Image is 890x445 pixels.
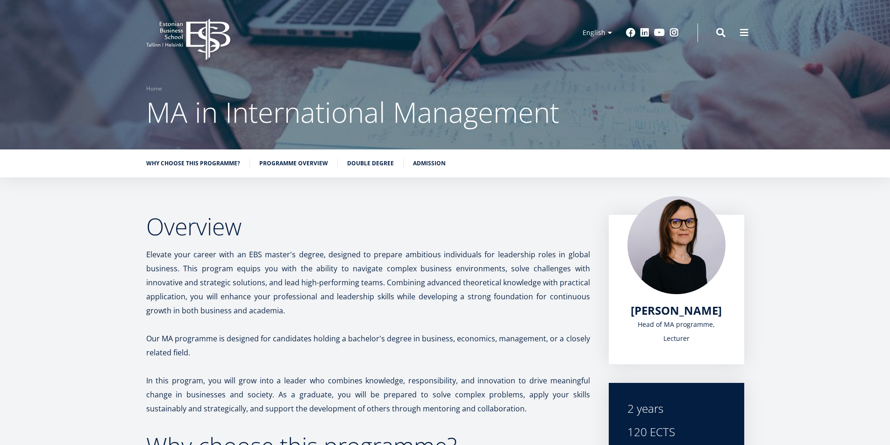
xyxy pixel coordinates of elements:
a: Why choose this programme? [146,159,240,168]
h2: Overview [146,215,590,238]
a: Programme overview [259,159,328,168]
a: Linkedin [640,28,649,37]
a: [PERSON_NAME] [631,304,722,318]
img: Piret Masso [627,196,726,294]
a: Youtube [654,28,665,37]
div: Head of MA programme, Lecturer [627,318,726,346]
a: Home [146,84,162,93]
span: MA in International Management [146,93,559,131]
p: Our MA programme is designed for candidates holding a bachelor's degree in business, economics, m... [146,332,590,360]
a: Double Degree [347,159,394,168]
a: Instagram [669,28,679,37]
a: Admission [413,159,446,168]
span: Elevate your career with an EBS master's degree, designed to prepare ambitious individuals for le... [146,249,590,316]
p: In this program, you will grow into a leader who combines knowledge, responsibility, and innovati... [146,374,590,416]
div: 2 years [627,402,726,416]
span: [PERSON_NAME] [631,303,722,318]
div: 120 ECTS [627,425,726,439]
a: Facebook [626,28,635,37]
